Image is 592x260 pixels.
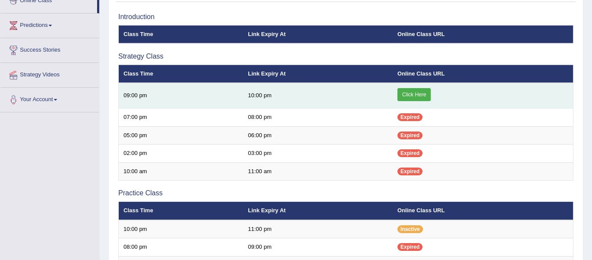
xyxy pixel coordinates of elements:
th: Link Expiry At [243,202,393,220]
td: 10:00 am [119,162,244,181]
th: Link Expiry At [243,25,393,43]
td: 10:00 pm [119,220,244,238]
td: 09:00 pm [243,238,393,257]
span: Expired [397,149,423,157]
a: Strategy Videos [0,63,99,85]
span: Inactive [397,225,423,233]
h3: Strategy Class [118,53,573,60]
td: 10:00 pm [243,83,393,109]
h3: Introduction [118,13,573,21]
th: Class Time [119,25,244,43]
th: Online Class URL [393,65,573,83]
span: Expired [397,168,423,175]
a: Your Account [0,88,99,109]
td: 05:00 pm [119,126,244,145]
td: 08:00 pm [243,109,393,127]
td: 11:00 pm [243,220,393,238]
th: Online Class URL [393,25,573,43]
td: 02:00 pm [119,145,244,163]
td: 09:00 pm [119,83,244,109]
td: 06:00 pm [243,126,393,145]
a: Predictions [0,13,99,35]
th: Class Time [119,202,244,220]
td: 07:00 pm [119,109,244,127]
th: Online Class URL [393,202,573,220]
a: Click Here [397,88,431,101]
span: Expired [397,113,423,121]
td: 11:00 am [243,162,393,181]
h3: Practice Class [118,189,573,197]
td: 08:00 pm [119,238,244,257]
td: 03:00 pm [243,145,393,163]
th: Class Time [119,65,244,83]
th: Link Expiry At [243,65,393,83]
a: Success Stories [0,38,99,60]
span: Expired [397,132,423,139]
span: Expired [397,243,423,251]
